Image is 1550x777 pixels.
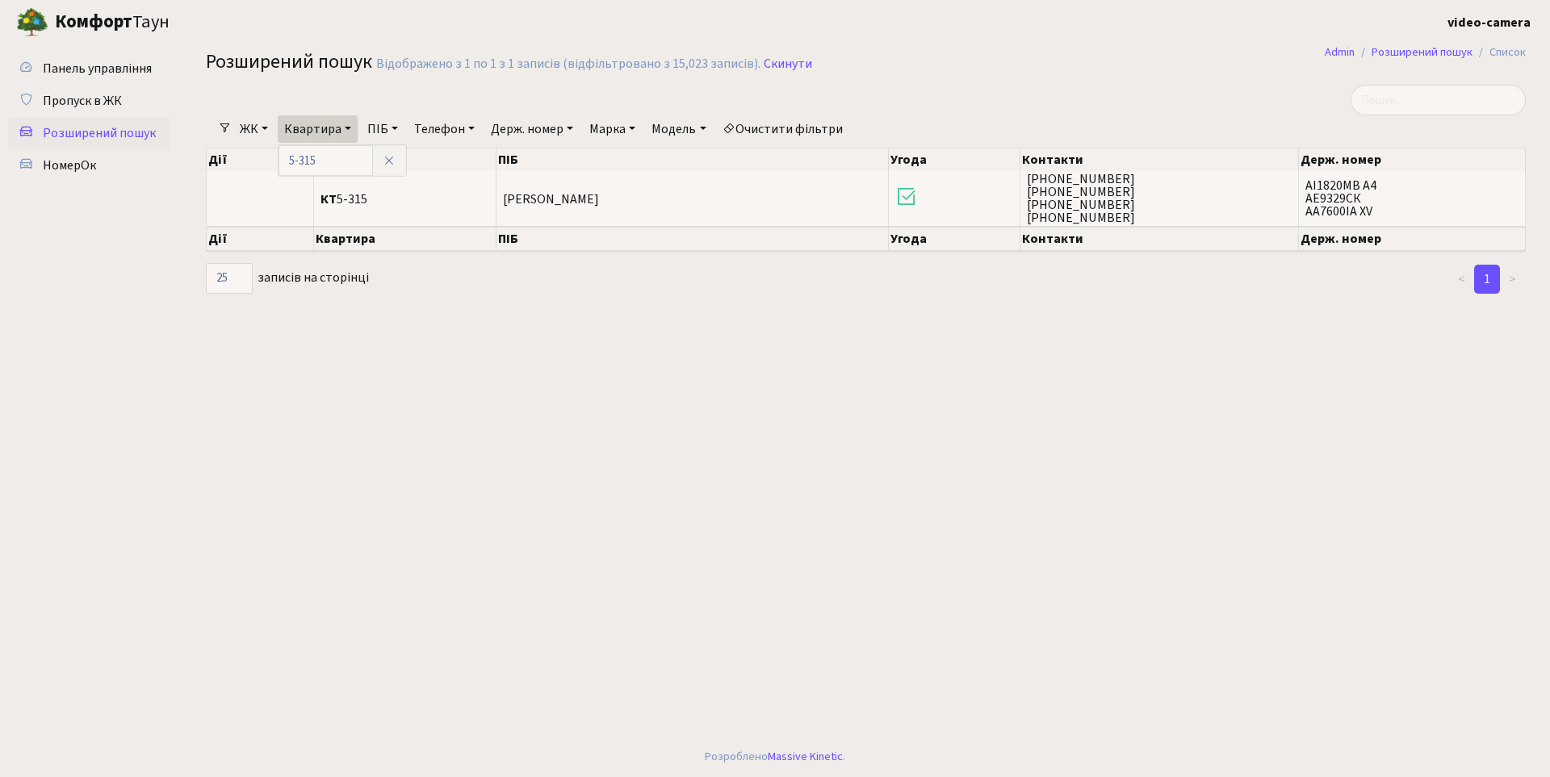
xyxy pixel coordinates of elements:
label: записів на сторінці [206,263,369,294]
th: Дії [207,148,314,171]
th: Контакти [1020,227,1299,251]
span: [PHONE_NUMBER] [PHONE_NUMBER] [PHONE_NUMBER] [PHONE_NUMBER] [1027,173,1292,224]
a: Розширений пошук [1372,44,1472,61]
a: Модель [645,115,712,143]
b: КТ [320,190,337,208]
a: Скинути [764,56,812,72]
a: Пропуск в ЖК [8,85,170,117]
input: Пошук... [1351,85,1526,115]
a: Телефон [408,115,481,143]
a: Очистити фільтри [716,115,849,143]
a: Панель управління [8,52,170,85]
select: записів на сторінці [206,263,253,294]
a: НомерОк [8,149,170,182]
button: Переключити навігацію [202,9,242,36]
a: Розширений пошук [8,117,170,149]
span: Панель управління [43,60,152,77]
a: Марка [583,115,642,143]
a: ЖК [233,115,274,143]
span: АI1820MB A4 АЕ9329СК АА7600ІА XV [1305,179,1519,218]
a: Квартира [278,115,358,143]
th: Контакти [1020,148,1299,171]
th: Дії [207,227,314,251]
span: Розширений пошук [43,124,156,142]
nav: breadcrumb [1301,36,1550,69]
th: Держ. номер [1299,148,1526,171]
a: Держ. номер [484,115,580,143]
a: video-camera [1447,13,1531,32]
th: ПІБ [496,148,888,171]
th: Угода [889,148,1021,171]
div: Розроблено . [705,748,845,766]
th: ПІБ [496,227,888,251]
span: Розширений пошук [206,48,372,76]
b: Комфорт [55,9,132,35]
th: Держ. номер [1299,227,1526,251]
a: ПІБ [361,115,404,143]
div: Відображено з 1 по 1 з 1 записів (відфільтровано з 15,023 записів). [376,56,760,72]
li: Список [1472,44,1526,61]
a: Massive Kinetic [768,748,843,765]
span: Пропуск в ЖК [43,92,122,110]
span: Таун [55,9,170,36]
span: [PERSON_NAME] [503,190,599,208]
span: НомерОк [43,157,96,174]
th: Квартира [314,227,496,251]
th: Угода [889,227,1021,251]
span: 5-315 [320,193,489,206]
a: 1 [1474,265,1500,294]
img: logo.png [16,6,48,39]
b: video-camera [1447,14,1531,31]
a: Admin [1325,44,1355,61]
